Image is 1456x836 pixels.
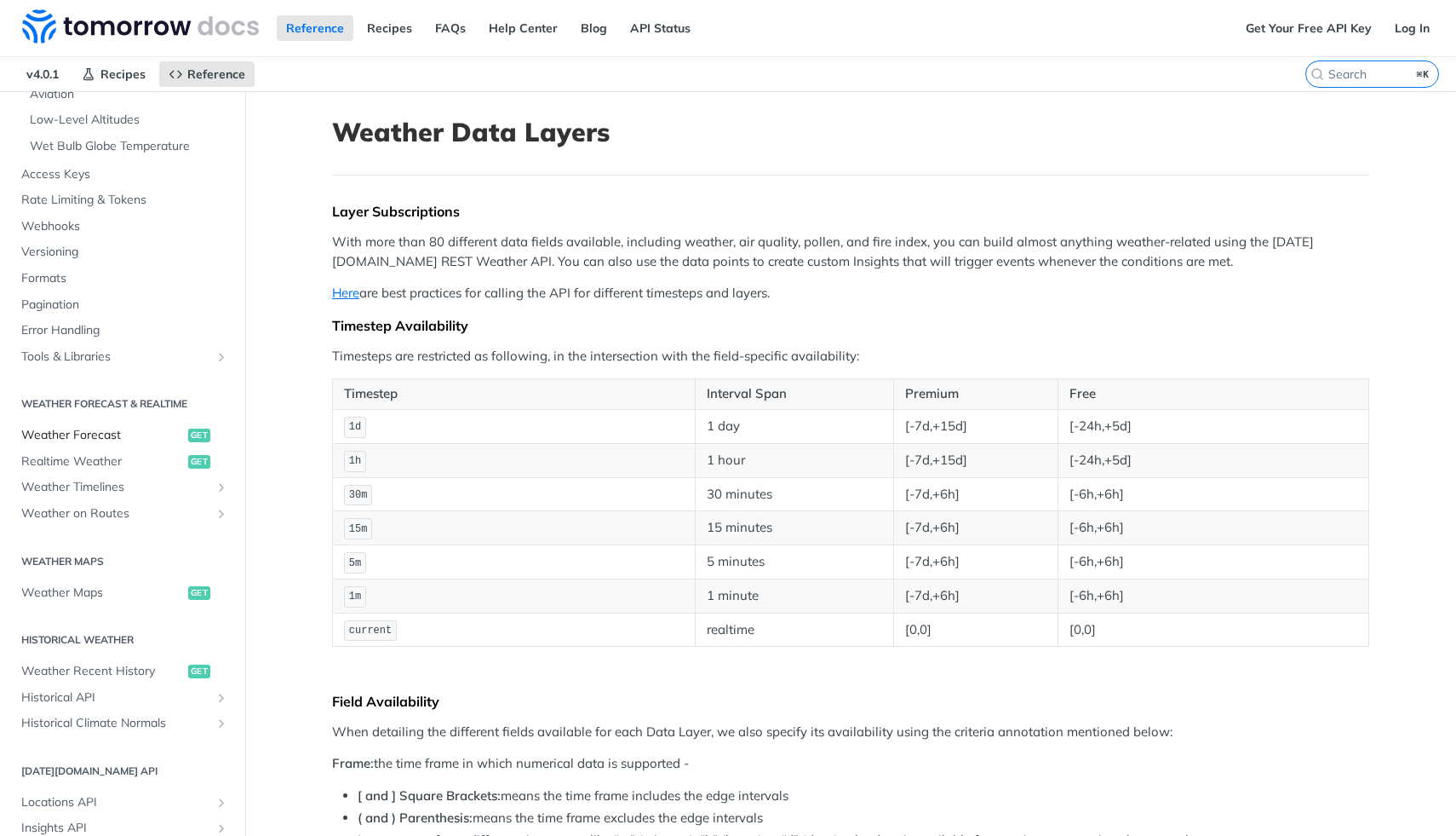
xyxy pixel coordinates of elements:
[21,689,210,706] span: Historical API
[894,613,1058,647] td: [0,0]
[21,134,232,159] a: Wet Bulb Globe Temperature
[215,796,228,810] button: Show subpages for Locations API
[332,693,1369,710] div: Field Availability
[188,586,210,600] span: get
[17,61,68,87] span: v4.0.1
[1058,477,1368,511] td: [-6h,+6h]
[1236,15,1381,41] a: Get Your Free API Key
[21,107,232,133] a: Low-Level Altitudes
[21,244,228,261] span: Versioning
[21,82,232,107] a: Aviation
[13,344,232,370] a: Tools & LibrariesShow subpages for Tools & Libraries
[13,396,232,412] h2: Weather Forecast & realtime
[332,755,374,771] strong: Frame:
[571,15,616,41] a: Blog
[695,379,893,410] th: Interval Span
[349,455,361,467] span: 1h
[21,297,228,314] span: Pagination
[277,15,353,41] a: Reference
[13,423,232,448] a: Weather Forecastget
[358,809,1369,828] li: means the time frame excludes the edge intervals
[21,166,228,183] span: Access Keys
[349,591,361,602] span: 1m
[21,270,228,287] span: Formats
[695,409,893,443] td: 1 day
[1385,15,1439,41] a: Log In
[21,585,184,602] span: Weather Maps
[358,810,473,826] strong: ( and ) Parenthesis:
[13,659,232,684] a: Weather Recent Historyget
[332,117,1369,147] h1: Weather Data Layers
[188,665,210,678] span: get
[13,318,232,343] a: Error Handling
[21,505,210,522] span: Weather on Routes
[13,162,232,187] a: Access Keys
[21,453,184,470] span: Realtime Weather
[13,764,232,779] h2: [DATE][DOMAIN_NAME] API
[13,790,232,816] a: Locations APIShow subpages for Locations API
[215,507,228,521] button: Show subpages for Weather on Routes
[332,754,1369,774] p: the time frame in which numerical data is supported -
[332,284,1369,303] p: are best practices for calling the API for different timesteps and layers.
[30,138,228,155] span: Wet Bulb Globe Temperature
[332,317,1369,334] div: Timestep Availability
[30,86,228,103] span: Aviation
[215,717,228,730] button: Show subpages for Historical Climate Normals
[621,15,700,41] a: API Status
[13,239,232,265] a: Versioning
[894,409,1058,443] td: [-7d,+15d]
[894,443,1058,477] td: [-7d,+15d]
[695,511,893,545] td: 15 minutes
[188,429,210,442] span: get
[695,443,893,477] td: 1 hour
[349,523,368,535] span: 15m
[215,481,228,494] button: Show subpages for Weather Timelines
[358,15,421,41] a: Recipes
[187,66,245,82] span: Reference
[159,61,255,87] a: Reference
[1058,545,1368,579] td: [-6h,+6h]
[13,266,232,291] a: Formats
[1058,579,1368,613] td: [-6h,+6h]
[695,613,893,647] td: realtime
[695,545,893,579] td: 5 minutes
[1058,511,1368,545] td: [-6h,+6h]
[21,192,228,209] span: Rate Limiting & Tokens
[13,501,232,527] a: Weather on RoutesShow subpages for Weather on Routes
[332,347,1369,366] p: Timesteps are restricted as following, in the intersection with the field-specific availability:
[332,285,359,301] a: Here
[1310,67,1324,81] svg: Search
[13,475,232,500] a: Weather TimelinesShow subpages for Weather Timelines
[13,632,232,648] h2: Historical Weather
[13,580,232,606] a: Weather Mapsget
[695,477,893,511] td: 30 minutes
[21,427,184,444] span: Weather Forecast
[21,794,210,811] span: Locations API
[426,15,475,41] a: FAQs
[22,9,259,43] img: Tomorrow.io Weather API Docs
[333,379,696,410] th: Timestep
[215,822,228,835] button: Show subpages for Insights API
[1058,409,1368,443] td: [-24h,+5d]
[479,15,567,41] a: Help Center
[215,350,228,364] button: Show subpages for Tools & Libraries
[894,511,1058,545] td: [-7d,+6h]
[1413,66,1434,83] kbd: ⌘K
[695,579,893,613] td: 1 minute
[13,449,232,475] a: Realtime Weatherget
[21,663,184,680] span: Weather Recent History
[188,455,210,469] span: get
[1058,613,1368,647] td: [0,0]
[30,112,228,129] span: Low-Level Altitudes
[894,545,1058,579] td: [-7d,+6h]
[894,579,1058,613] td: [-7d,+6h]
[349,557,361,569] span: 5m
[894,477,1058,511] td: [-7d,+6h]
[13,711,232,736] a: Historical Climate NormalsShow subpages for Historical Climate Normals
[349,421,361,433] span: 1d
[358,787,1369,806] li: means the time frame includes the edge intervals
[100,66,146,82] span: Recipes
[332,203,1369,220] div: Layer Subscriptions
[13,187,232,213] a: Rate Limiting & Tokens
[215,691,228,705] button: Show subpages for Historical API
